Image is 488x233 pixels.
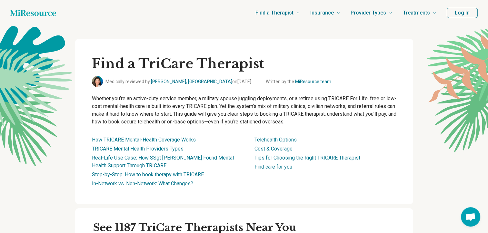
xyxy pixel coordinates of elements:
a: Find care for you [254,164,292,170]
a: Step-by-Step: How to book therapy with TRICARE [92,171,204,178]
div: Open chat [461,207,480,227]
span: Find a Therapist [255,8,294,17]
p: Whether you’re an active-duty service member, a military spouse juggling deployments, or a retire... [92,95,396,126]
span: Written by the [266,78,331,85]
span: Treatments [403,8,430,17]
a: TRICARE Mental Health Providers Types [92,146,184,152]
span: Insurance [310,8,334,17]
a: MiResource team [295,79,331,84]
a: Home page [10,6,56,19]
span: on [DATE] [232,79,251,84]
a: Telehealth Options [254,137,297,143]
a: Tips for Choosing the Right TRICARE Therapist [254,155,360,161]
a: Cost & Coverage [254,146,293,152]
a: [PERSON_NAME], [GEOGRAPHIC_DATA] [151,79,232,84]
span: Provider Types [351,8,386,17]
a: In-Network vs. Non-Network: What Changes? [92,180,193,187]
a: How TRICARE Mental-Health Coverage Works [92,137,196,143]
button: Log In [447,8,478,18]
a: Real-Life Use Case: How SSgt [PERSON_NAME] Found Mental Health Support Through TRICARE [92,155,234,169]
h1: Find a TriCare Therapist [92,55,396,72]
span: Medically reviewed by [105,78,251,85]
